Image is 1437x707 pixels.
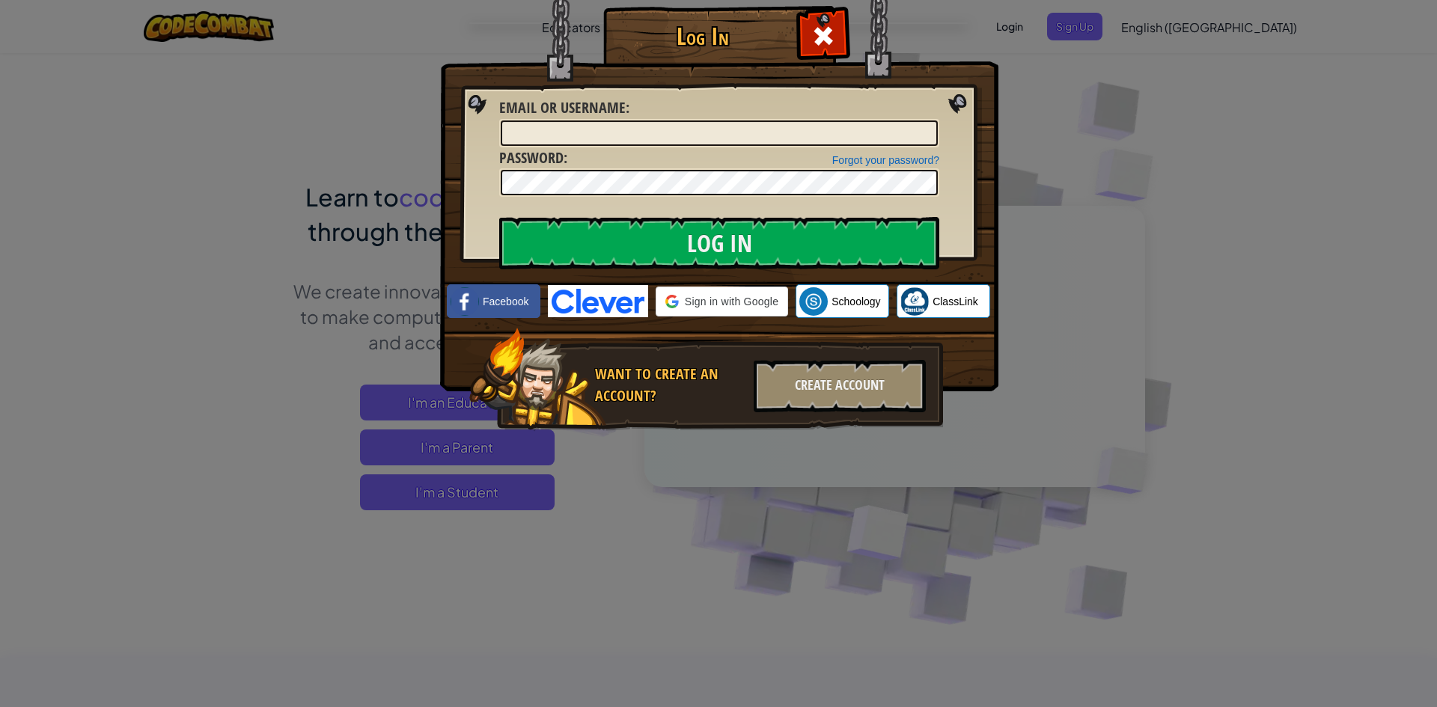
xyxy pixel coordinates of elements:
img: clever-logo-blue.png [548,285,648,317]
div: Sign in with Google [656,287,788,316]
img: classlink-logo-small.png [900,287,929,316]
img: schoology.png [799,287,828,316]
span: Password [499,147,564,168]
span: Email or Username [499,97,626,117]
span: Schoology [832,294,880,309]
img: facebook_small.png [451,287,479,316]
div: Want to create an account? [595,364,745,406]
label: : [499,147,567,169]
a: Forgot your password? [832,154,939,166]
h1: Log In [607,23,798,49]
span: ClassLink [933,294,978,309]
input: Log In [499,217,939,269]
span: Facebook [483,294,528,309]
div: Create Account [754,360,926,412]
label: : [499,97,629,119]
span: Sign in with Google [685,294,778,309]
